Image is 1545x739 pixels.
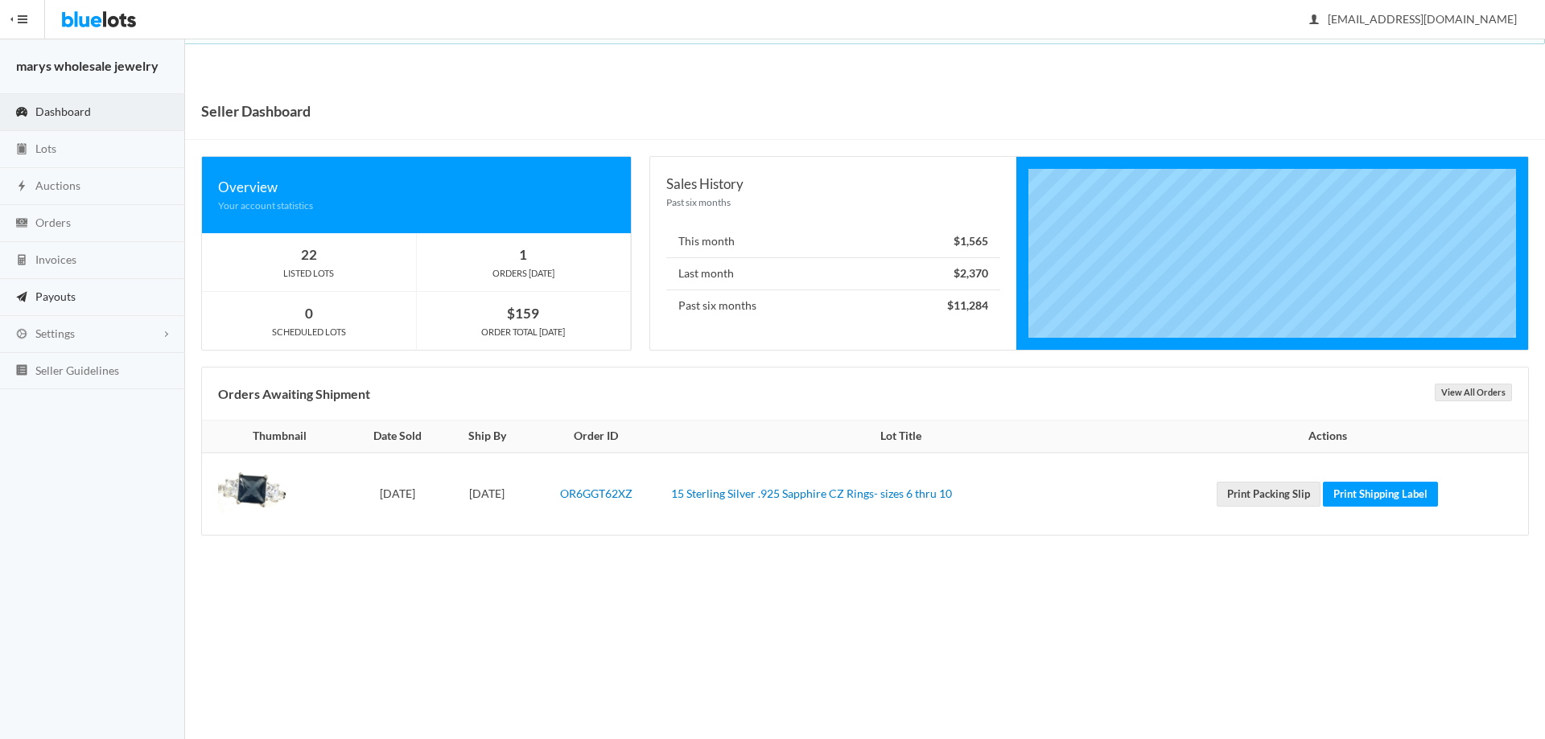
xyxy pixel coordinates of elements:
[447,421,528,453] th: Ship By
[348,453,447,535] td: [DATE]
[666,195,999,210] div: Past six months
[218,386,370,401] b: Orders Awaiting Shipment
[305,305,313,322] strong: 0
[14,142,30,158] ion-icon: clipboard
[14,179,30,195] ion-icon: flash
[14,105,30,121] ion-icon: speedometer
[16,58,159,73] strong: marys wholesale jewelry
[1310,12,1517,26] span: [EMAIL_ADDRESS][DOMAIN_NAME]
[35,142,56,155] span: Lots
[14,363,30,379] ion-icon: list box
[954,266,988,280] strong: $2,370
[35,216,71,229] span: Orders
[35,363,119,377] span: Seller Guidelines
[1323,482,1438,507] a: Print Shipping Label
[666,173,999,195] div: Sales History
[666,226,999,258] li: This month
[666,257,999,290] li: Last month
[947,298,988,312] strong: $11,284
[14,216,30,232] ion-icon: cash
[348,421,447,453] th: Date Sold
[528,421,665,453] th: Order ID
[202,421,348,453] th: Thumbnail
[35,326,75,340] span: Settings
[218,198,615,213] div: Your account statistics
[954,234,988,248] strong: $1,565
[35,179,80,192] span: Auctions
[1136,421,1528,453] th: Actions
[14,327,30,343] ion-icon: cog
[14,290,30,306] ion-icon: paper plane
[35,252,76,266] span: Invoices
[417,325,631,339] div: ORDER TOTAL [DATE]
[417,266,631,281] div: ORDERS [DATE]
[202,325,416,339] div: SCHEDULED LOTS
[301,246,317,263] strong: 22
[1435,384,1512,401] a: View All Orders
[1306,13,1322,28] ion-icon: person
[447,453,528,535] td: [DATE]
[665,421,1136,453] th: Lot Title
[202,266,416,281] div: LISTED LOTS
[1217,482,1320,507] a: Print Packing Slip
[201,99,311,123] h1: Seller Dashboard
[35,105,91,118] span: Dashboard
[218,176,615,198] div: Overview
[671,487,952,500] a: 15 Sterling Silver .925 Sapphire CZ Rings- sizes 6 thru 10
[35,289,76,303] span: Payouts
[666,289,999,322] li: Past six months
[507,305,539,322] strong: $159
[519,246,527,263] strong: 1
[14,253,30,269] ion-icon: calculator
[560,487,632,500] a: OR6GGT62XZ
